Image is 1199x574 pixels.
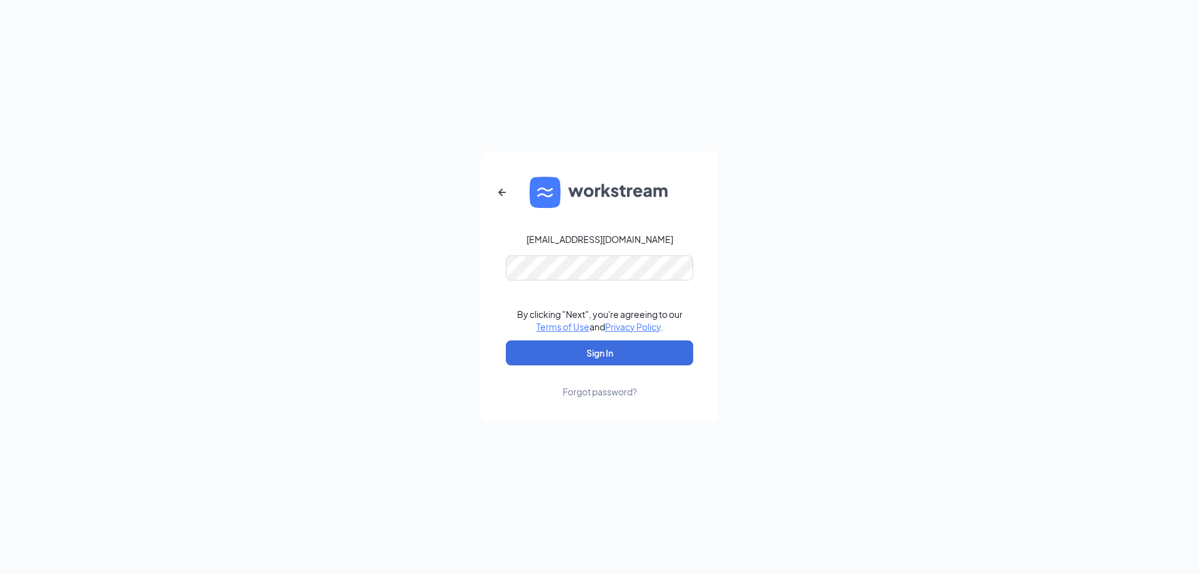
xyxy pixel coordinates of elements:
[487,177,517,207] button: ArrowLeftNew
[495,185,510,200] svg: ArrowLeftNew
[517,308,683,333] div: By clicking "Next", you're agreeing to our and .
[526,233,673,245] div: [EMAIL_ADDRESS][DOMAIN_NAME]
[563,385,637,398] div: Forgot password?
[506,340,693,365] button: Sign In
[530,177,669,208] img: WS logo and Workstream text
[536,321,590,332] a: Terms of Use
[563,365,637,398] a: Forgot password?
[605,321,661,332] a: Privacy Policy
